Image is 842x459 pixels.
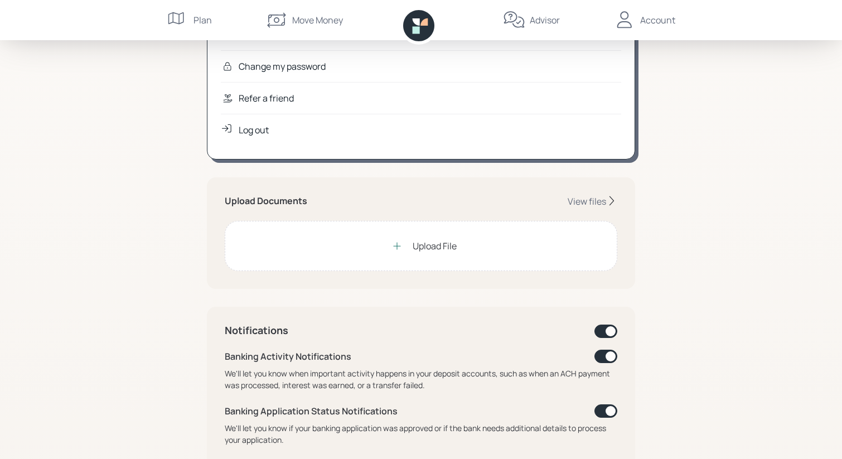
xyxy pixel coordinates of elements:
div: Banking Activity Notifications [225,350,351,363]
h5: Upload Documents [225,196,307,206]
div: View files [568,195,606,207]
span: Bruna Wakefield [274,30,337,41]
div: Upload File [413,239,457,253]
div: Change my password [239,60,326,73]
div: Banking Application Status Notifications [225,404,398,418]
div: Plan [193,13,212,27]
div: Advisor [530,13,560,27]
div: Move Money [292,13,343,27]
div: Refer a friend [239,91,294,105]
div: We'll let you know when important activity happens in your deposit accounts, such as when an ACH ... [225,368,617,391]
div: Account [640,13,675,27]
h4: Notifications [225,325,288,337]
div: Log out [239,123,269,137]
div: We'll let you know if your banking application was approved or if the bank needs additional detai... [225,422,617,446]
